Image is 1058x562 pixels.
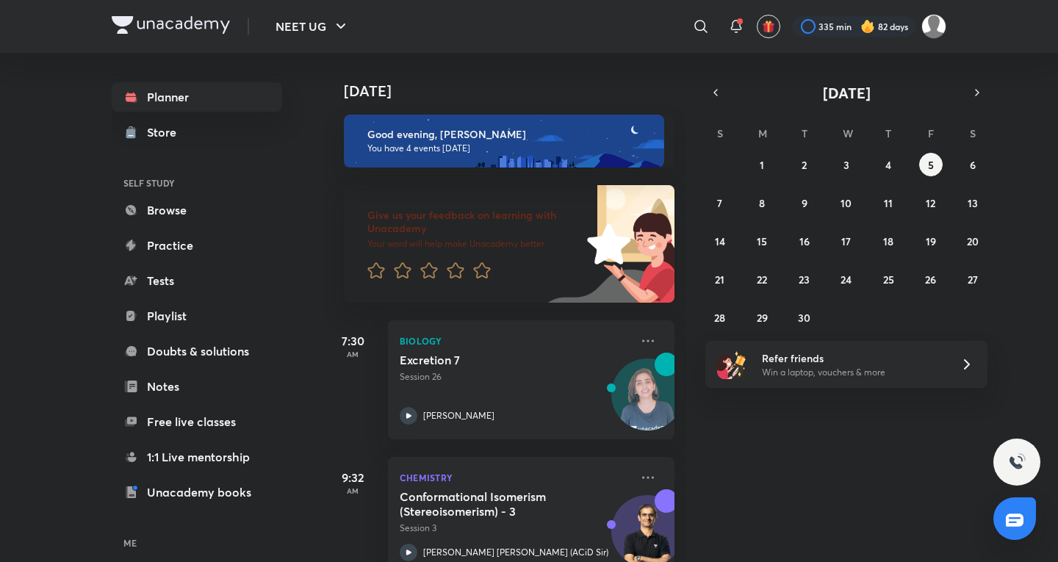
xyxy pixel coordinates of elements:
[970,158,976,172] abbr: September 6, 2025
[793,267,816,291] button: September 23, 2025
[884,196,893,210] abbr: September 11, 2025
[757,311,768,325] abbr: September 29, 2025
[323,332,382,350] h5: 7:30
[112,530,282,555] h6: ME
[802,196,807,210] abbr: September 9, 2025
[112,82,282,112] a: Planner
[400,332,630,350] p: Biology
[717,126,723,140] abbr: Sunday
[928,126,934,140] abbr: Friday
[885,158,891,172] abbr: September 4, 2025
[760,158,764,172] abbr: September 1, 2025
[919,229,943,253] button: September 19, 2025
[759,196,765,210] abbr: September 8, 2025
[843,158,849,172] abbr: September 3, 2025
[860,19,875,34] img: streak
[802,158,807,172] abbr: September 2, 2025
[717,350,746,379] img: referral
[612,367,683,437] img: Avatar
[750,306,774,329] button: September 29, 2025
[708,306,732,329] button: September 28, 2025
[877,153,900,176] button: September 4, 2025
[961,229,985,253] button: September 20, 2025
[717,196,722,210] abbr: September 7, 2025
[799,234,810,248] abbr: September 16, 2025
[112,372,282,401] a: Notes
[750,229,774,253] button: September 15, 2025
[919,153,943,176] button: September 5, 2025
[961,191,985,215] button: September 13, 2025
[841,196,852,210] abbr: September 10, 2025
[112,231,282,260] a: Practice
[926,234,936,248] abbr: September 19, 2025
[877,267,900,291] button: September 25, 2025
[715,234,725,248] abbr: September 14, 2025
[843,126,853,140] abbr: Wednesday
[762,366,943,379] p: Win a laptop, vouchers & more
[400,353,583,367] h5: Excretion 7
[793,306,816,329] button: September 30, 2025
[970,126,976,140] abbr: Saturday
[883,273,894,287] abbr: September 25, 2025
[802,126,807,140] abbr: Tuesday
[793,153,816,176] button: September 2, 2025
[885,126,891,140] abbr: Thursday
[112,336,282,366] a: Doubts & solutions
[798,311,810,325] abbr: September 30, 2025
[112,301,282,331] a: Playlist
[762,20,775,33] img: avatar
[793,229,816,253] button: September 16, 2025
[877,191,900,215] button: September 11, 2025
[323,350,382,359] p: AM
[835,267,858,291] button: September 24, 2025
[726,82,967,103] button: [DATE]
[925,273,936,287] abbr: September 26, 2025
[750,267,774,291] button: September 22, 2025
[112,16,230,34] img: Company Logo
[400,489,583,519] h5: Conformational Isomerism (Stereoisomerism) - 3
[919,191,943,215] button: September 12, 2025
[823,83,871,103] span: [DATE]
[1008,453,1026,471] img: ttu
[112,442,282,472] a: 1:1 Live mentorship
[883,234,893,248] abbr: September 18, 2025
[968,273,978,287] abbr: September 27, 2025
[926,196,935,210] abbr: September 12, 2025
[757,273,767,287] abbr: September 22, 2025
[537,185,674,303] img: feedback_image
[968,196,978,210] abbr: September 13, 2025
[928,158,934,172] abbr: September 5, 2025
[841,273,852,287] abbr: September 24, 2025
[367,238,582,250] p: Your word will help make Unacademy better
[967,234,979,248] abbr: September 20, 2025
[708,267,732,291] button: September 21, 2025
[423,409,494,422] p: [PERSON_NAME]
[400,522,630,535] p: Session 3
[323,486,382,495] p: AM
[708,191,732,215] button: September 7, 2025
[423,546,608,559] p: [PERSON_NAME] [PERSON_NAME] (ACiD Sir)
[757,15,780,38] button: avatar
[323,469,382,486] h5: 9:32
[714,311,725,325] abbr: September 28, 2025
[835,153,858,176] button: September 3, 2025
[267,12,359,41] button: NEET UG
[367,209,582,235] h6: Give us your feedback on learning with Unacademy
[762,350,943,366] h6: Refer friends
[708,229,732,253] button: September 14, 2025
[758,126,767,140] abbr: Monday
[344,115,664,167] img: evening
[750,191,774,215] button: September 8, 2025
[112,118,282,147] a: Store
[112,16,230,37] a: Company Logo
[400,469,630,486] p: Chemistry
[112,170,282,195] h6: SELF STUDY
[112,195,282,225] a: Browse
[799,273,810,287] abbr: September 23, 2025
[400,370,630,383] p: Session 26
[835,229,858,253] button: September 17, 2025
[147,123,185,141] div: Store
[877,229,900,253] button: September 18, 2025
[367,143,651,154] p: You have 4 events [DATE]
[344,82,689,100] h4: [DATE]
